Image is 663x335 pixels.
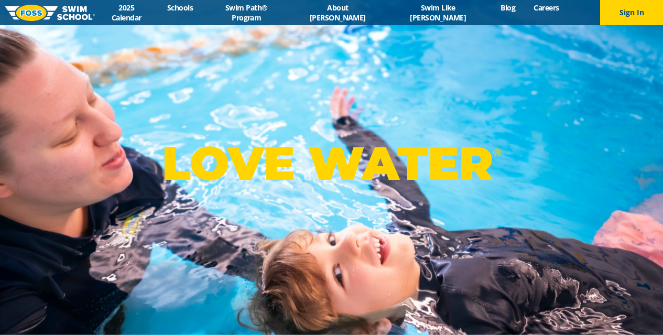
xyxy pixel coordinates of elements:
a: 2025 Calendar [95,3,158,23]
a: Blog [492,3,525,13]
sup: ® [493,146,501,159]
a: Swim Like [PERSON_NAME] [385,3,492,23]
p: LOVE WATER [162,135,501,191]
a: About [PERSON_NAME] [291,3,385,23]
a: Careers [525,3,568,13]
img: FOSS Swim School Logo [5,5,95,21]
a: Schools [158,3,202,13]
a: Swim Path® Program [202,3,291,23]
